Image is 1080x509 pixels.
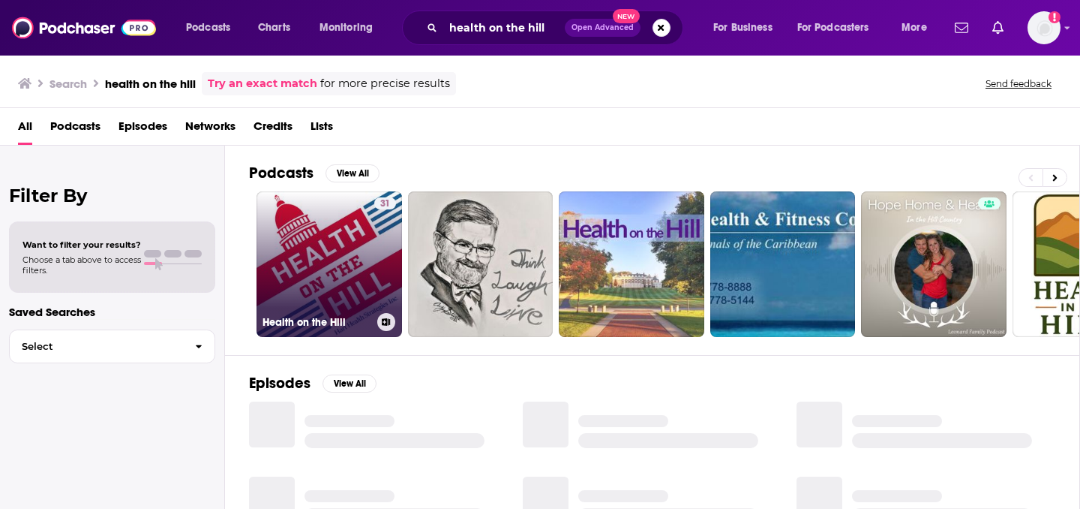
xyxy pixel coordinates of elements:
[787,16,891,40] button: open menu
[797,17,869,38] span: For Podcasters
[981,77,1056,90] button: Send feedback
[1027,11,1060,44] span: Logged in as TABASCO
[320,75,450,92] span: for more precise results
[10,342,183,351] span: Select
[118,114,167,145] a: Episodes
[249,374,310,393] h2: Episodes
[713,17,772,38] span: For Business
[249,164,379,182] a: PodcastsView All
[208,75,317,92] a: Try an exact match
[105,77,196,91] h3: health on the hill
[1027,11,1060,44] img: User Profile
[9,305,215,319] p: Saved Searches
[901,17,927,38] span: More
[186,17,230,38] span: Podcasts
[262,316,371,329] h3: Health on the Hill
[253,114,292,145] a: Credits
[22,239,141,250] span: Want to filter your results?
[258,17,290,38] span: Charts
[256,191,402,337] a: 31Health on the Hill
[309,16,392,40] button: open menu
[613,9,640,23] span: New
[322,375,376,393] button: View All
[249,164,313,182] h2: Podcasts
[49,77,87,91] h3: Search
[565,19,640,37] button: Open AdvancedNew
[9,330,215,363] button: Select
[571,24,634,32] span: Open Advanced
[249,374,376,393] a: EpisodesView All
[703,16,791,40] button: open menu
[50,114,100,145] a: Podcasts
[175,16,250,40] button: open menu
[185,114,235,145] a: Networks
[22,254,141,276] span: Choose a tab above to access filters.
[248,16,299,40] a: Charts
[416,11,697,45] div: Search podcasts, credits, & more...
[325,164,379,182] button: View All
[380,197,390,212] span: 31
[310,114,333,145] a: Lists
[1027,11,1060,44] button: Show profile menu
[9,185,215,206] h2: Filter By
[12,14,156,42] img: Podchaser - Follow, Share and Rate Podcasts
[1048,11,1060,23] svg: Add a profile image
[18,114,32,145] a: All
[986,15,1009,41] a: Show notifications dropdown
[374,197,396,209] a: 31
[949,15,974,41] a: Show notifications dropdown
[891,16,946,40] button: open menu
[319,17,373,38] span: Monitoring
[443,16,565,40] input: Search podcasts, credits, & more...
